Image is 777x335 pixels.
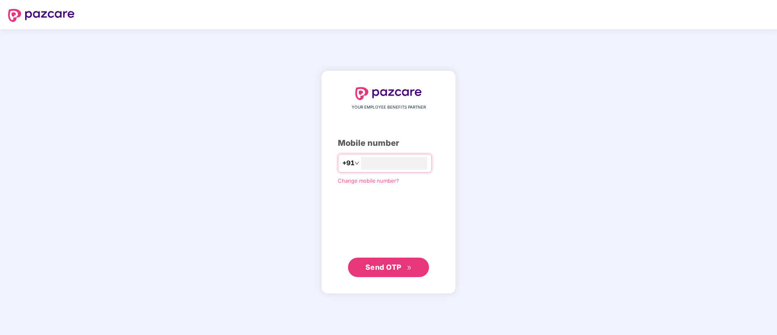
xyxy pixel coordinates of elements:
[354,161,359,166] span: down
[8,9,75,22] img: logo
[338,177,399,184] a: Change mobile number?
[342,158,354,168] span: +91
[355,87,422,100] img: logo
[352,104,426,111] span: YOUR EMPLOYEE BENEFITS PARTNER
[407,265,412,271] span: double-right
[338,137,439,149] div: Mobile number
[348,258,429,277] button: Send OTPdouble-right
[365,263,401,271] span: Send OTP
